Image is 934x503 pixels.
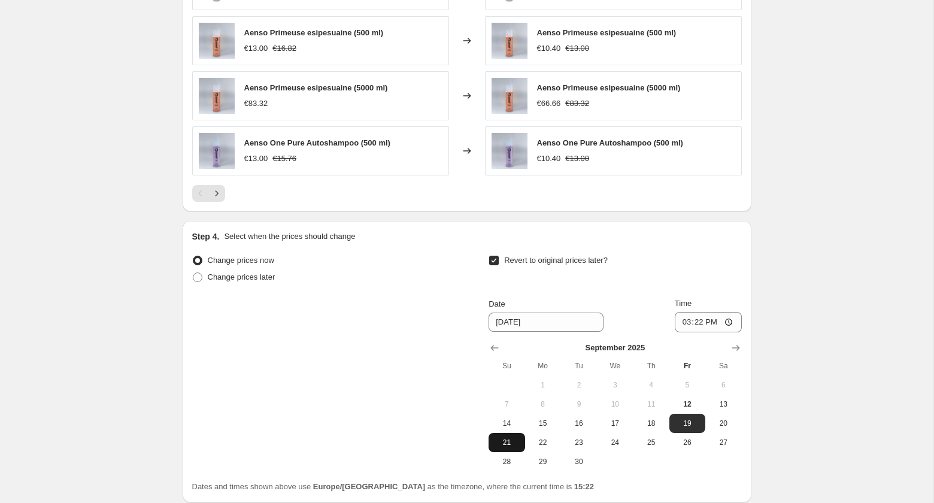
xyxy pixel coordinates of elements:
span: 7 [493,399,520,409]
button: Wednesday September 3 2025 [597,375,633,395]
span: Revert to original prices later? [504,256,608,265]
button: Wednesday September 24 2025 [597,433,633,452]
span: 17 [602,419,628,428]
span: 19 [674,419,700,428]
th: Tuesday [561,356,597,375]
span: 16 [566,419,592,428]
button: Today Friday September 12 2025 [669,395,705,414]
span: We [602,361,628,371]
span: 14 [493,419,520,428]
span: Change prices later [208,272,275,281]
th: Saturday [705,356,741,375]
button: Sunday September 28 2025 [489,452,524,471]
button: Sunday September 7 2025 [489,395,524,414]
button: Show previous month, August 2025 [486,340,503,356]
div: €10.40 [537,43,561,54]
button: Saturday September 13 2025 [705,395,741,414]
button: Monday September 15 2025 [525,414,561,433]
span: Th [638,361,664,371]
span: 8 [530,399,556,409]
img: productpicture-primeuse-1440x96072dpi_80x.jpg [492,78,527,114]
span: Tu [566,361,592,371]
div: €13.00 [244,153,268,165]
h2: Step 4. [192,231,220,243]
span: Aenso One Pure Autoshampoo (500 ml) [537,138,683,147]
div: €13.00 [244,43,268,54]
span: 2 [566,380,592,390]
span: 12 [674,399,700,409]
b: 15:22 [574,482,594,491]
button: Monday September 29 2025 [525,452,561,471]
span: Change prices now [208,256,274,265]
span: 18 [638,419,664,428]
b: Europe/[GEOGRAPHIC_DATA] [313,482,425,491]
button: Thursday September 11 2025 [633,395,669,414]
div: €83.32 [244,98,268,110]
span: Su [493,361,520,371]
button: Tuesday September 30 2025 [561,452,597,471]
div: €10.40 [537,153,561,165]
span: 28 [493,457,520,466]
span: Aenso Primeuse esipesuaine (5000 ml) [537,83,681,92]
span: 6 [710,380,736,390]
span: 15 [530,419,556,428]
button: Tuesday September 23 2025 [561,433,597,452]
img: productpicture-one-1440x96072dpi_80x.jpg [199,133,235,169]
button: Sunday September 14 2025 [489,414,524,433]
span: Aenso Primeuse esipesuaine (500 ml) [537,28,677,37]
span: Aenso One Pure Autoshampoo (500 ml) [244,138,390,147]
button: Monday September 8 2025 [525,395,561,414]
img: productpicture-primeuse-1440x96072dpi_80x.jpg [492,23,527,59]
span: 9 [566,399,592,409]
button: Show next month, October 2025 [727,340,744,356]
button: Wednesday September 17 2025 [597,414,633,433]
button: Friday September 26 2025 [669,433,705,452]
span: Mo [530,361,556,371]
span: Sa [710,361,736,371]
span: Time [675,299,692,308]
button: Sunday September 21 2025 [489,433,524,452]
span: 24 [602,438,628,447]
img: productpicture-primeuse-1440x96072dpi_80x.jpg [199,78,235,114]
button: Tuesday September 9 2025 [561,395,597,414]
button: Friday September 19 2025 [669,414,705,433]
span: Aenso Primeuse esipesuaine (5000 ml) [244,83,388,92]
button: Saturday September 27 2025 [705,433,741,452]
th: Wednesday [597,356,633,375]
span: 20 [710,419,736,428]
button: Next [208,185,225,202]
button: Thursday September 25 2025 [633,433,669,452]
span: 29 [530,457,556,466]
span: 3 [602,380,628,390]
span: 21 [493,438,520,447]
span: Date [489,299,505,308]
button: Thursday September 18 2025 [633,414,669,433]
nav: Pagination [192,185,225,202]
div: €66.66 [537,98,561,110]
strike: €16.82 [272,43,296,54]
strike: €15.76 [272,153,296,165]
span: Fr [674,361,700,371]
strike: €83.32 [565,98,589,110]
button: Wednesday September 10 2025 [597,395,633,414]
span: 4 [638,380,664,390]
button: Saturday September 6 2025 [705,375,741,395]
span: 23 [566,438,592,447]
span: 25 [638,438,664,447]
span: 22 [530,438,556,447]
img: productpicture-primeuse-1440x96072dpi_80x.jpg [199,23,235,59]
th: Thursday [633,356,669,375]
button: Tuesday September 16 2025 [561,414,597,433]
span: 27 [710,438,736,447]
button: Monday September 22 2025 [525,433,561,452]
span: 26 [674,438,700,447]
p: Select when the prices should change [224,231,355,243]
input: 9/12/2025 [489,313,604,332]
button: Thursday September 4 2025 [633,375,669,395]
strike: €13.00 [565,43,589,54]
th: Sunday [489,356,524,375]
th: Friday [669,356,705,375]
span: 11 [638,399,664,409]
span: 13 [710,399,736,409]
span: 1 [530,380,556,390]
